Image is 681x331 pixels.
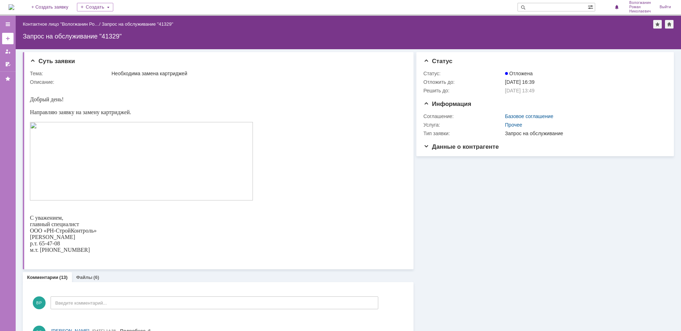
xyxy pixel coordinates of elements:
span: Расширенный поиск [588,3,595,10]
div: (6) [93,275,99,280]
div: Сделать домашней страницей [665,20,674,29]
span: Вологжанин [629,1,651,5]
span: ВР [33,296,46,309]
span: Отложена [505,71,533,76]
div: Необходима замена картриджей [111,71,402,76]
a: Файлы [76,275,93,280]
div: Услуга: [423,122,504,128]
span: Email отправителя: [EMAIL_ADDRESS][DOMAIN_NAME] [7,223,116,228]
div: Создать [77,3,113,11]
img: download [161,6,321,127]
div: Запрос на обслуживание [505,131,663,136]
img: logo [9,4,14,10]
a: Комментарии [27,275,58,280]
span: Email отправителя: [EMAIL_ADDRESS][DOMAIN_NAME] [7,108,116,113]
span: Николаевич [629,9,651,14]
div: (13) [59,275,68,280]
div: / [23,21,102,27]
span: Данные о контрагенте [423,143,499,150]
span: Суть заявки [30,58,75,65]
div: Соглашение: [423,113,504,119]
div: Запрос на обслуживание "41329" [23,33,674,40]
div: Статус: [423,71,504,76]
span: Информация [423,101,471,107]
div: Решить до: [423,88,504,93]
a: Базовое соглашение [505,113,553,119]
span: Роман [629,5,651,9]
a: Мои согласования [2,58,14,70]
a: Перейти на домашнюю страницу [9,4,14,10]
span: [DATE] 13:49 [505,88,535,93]
div: Запрос на обслуживание "41329" [102,21,173,27]
span: Email отправителя: [EMAIL_ADDRESS][DOMAIN_NAME] [7,266,119,271]
a: Контактное лицо "Вологжанин Ро… [23,21,99,27]
a: Прочее [505,122,522,128]
div: Отложить до: [423,79,504,85]
div: Тип заявки: [423,131,504,136]
a: Мои заявки [2,46,14,57]
div: Описание: [30,79,404,85]
a: Создать заявку [2,33,14,44]
div: Тема: [30,71,110,76]
span: Статус [423,58,452,65]
div: Добавить в избранное [653,20,662,29]
div: [DATE] 16:39 [505,79,663,85]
